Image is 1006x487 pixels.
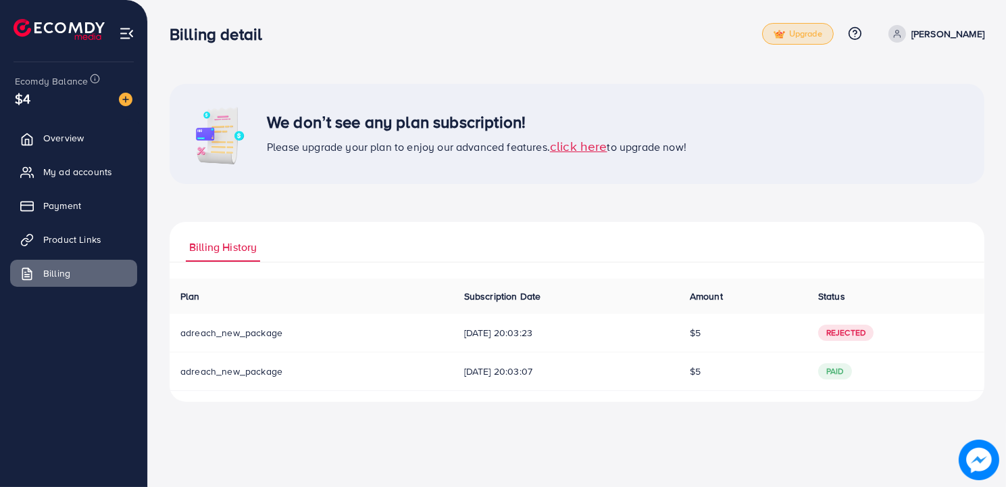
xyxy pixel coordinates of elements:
[267,112,686,132] h3: We don’t see any plan subscription!
[43,131,84,145] span: Overview
[43,266,70,280] span: Billing
[690,326,701,340] span: $5
[43,233,101,246] span: Product Links
[550,137,607,155] span: click here
[119,26,134,41] img: menu
[464,326,668,340] span: [DATE] 20:03:23
[170,24,273,44] h3: Billing detail
[119,93,132,106] img: image
[464,365,668,378] span: [DATE] 20:03:07
[762,23,834,45] a: tickUpgrade
[10,226,137,253] a: Product Links
[10,260,137,287] a: Billing
[186,100,253,168] img: image
[180,365,282,378] span: adreach_new_package
[14,19,105,40] img: logo
[774,29,822,39] span: Upgrade
[959,440,999,480] img: image
[10,158,137,185] a: My ad accounts
[15,89,30,108] span: $4
[43,165,112,179] span: My ad accounts
[15,74,88,88] span: Ecomdy Balance
[818,363,852,379] span: paid
[43,199,81,212] span: Payment
[690,365,701,378] span: $5
[818,325,874,341] span: Rejected
[774,30,785,39] img: tick
[818,289,845,303] span: Status
[464,289,541,303] span: Subscription Date
[10,124,137,152] a: Overview
[180,289,200,303] span: Plan
[267,139,686,154] span: Please upgrade your plan to enjoy our advanced features. to upgrade now!
[911,26,984,42] p: [PERSON_NAME]
[883,25,984,43] a: [PERSON_NAME]
[690,289,723,303] span: Amount
[180,326,282,340] span: adreach_new_package
[189,239,257,255] span: Billing History
[10,192,137,219] a: Payment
